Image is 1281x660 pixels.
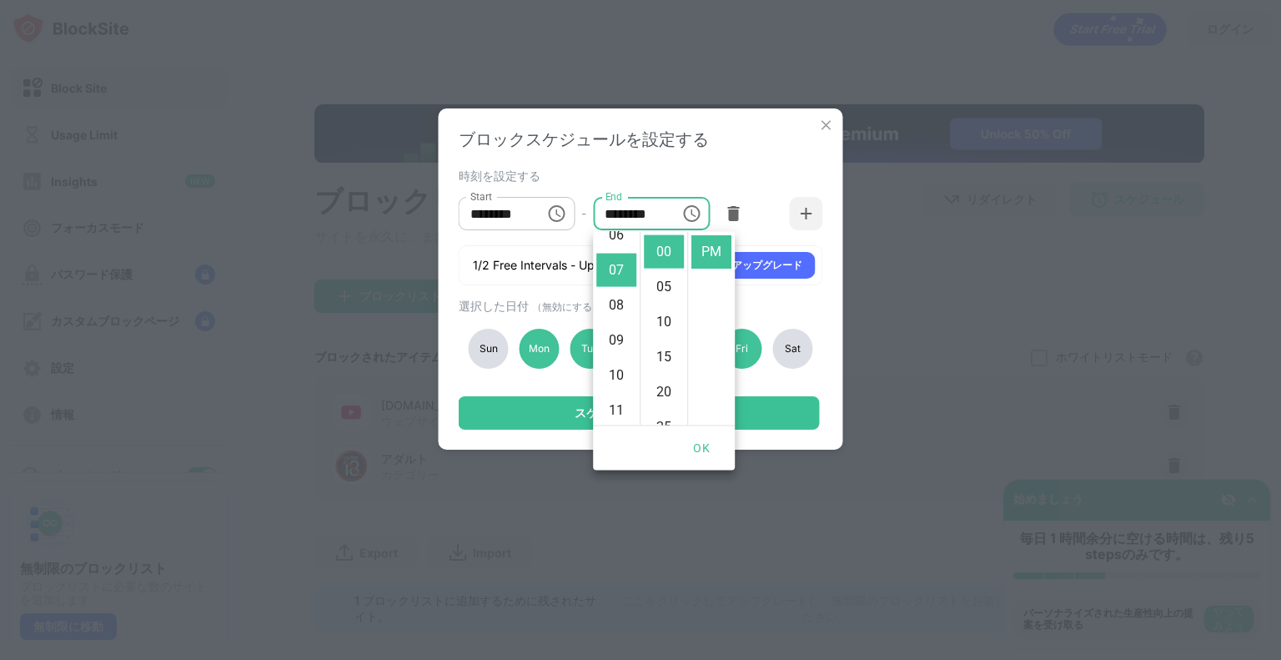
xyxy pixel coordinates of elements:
[470,189,492,204] label: Start
[596,219,636,252] li: 6 hours
[596,324,636,357] li: 9 hours
[596,394,636,427] li: 11 hours
[469,329,509,369] div: Sun
[473,257,705,274] div: 1/2 Free Intervals - Upgrade for 5 intervals
[581,204,586,223] div: -
[459,299,819,315] div: 選択した日付
[644,411,684,444] li: 25 minutes
[644,305,684,339] li: 10 minutes
[691,235,731,269] li: PM
[459,169,819,182] div: 時刻を設定する
[570,329,610,369] div: Tue
[596,359,636,392] li: 10 hours
[575,406,703,420] div: スケジュールを設定する
[772,329,812,369] div: Sat
[593,232,640,426] ul: Select hours
[596,254,636,287] li: 7 hours
[691,200,731,234] li: AM
[675,433,728,464] button: OK
[644,375,684,409] li: 20 minutes
[644,340,684,374] li: 15 minutes
[540,197,573,230] button: Choose time, selected time is 8:00 AM
[732,257,802,274] div: アップグレード
[675,197,708,230] button: Choose time, selected time is 7:00 PM
[644,235,684,269] li: 0 minutes
[532,300,722,313] span: （無効にする日をクリックしてください）
[519,329,559,369] div: Mon
[459,128,823,151] div: ブロックスケジュールを設定する
[722,329,762,369] div: Fri
[640,232,687,426] ul: Select minutes
[687,232,735,426] ul: Select meridiem
[605,189,622,204] label: End
[644,270,684,304] li: 5 minutes
[818,117,835,134] img: x-button.svg
[596,289,636,322] li: 8 hours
